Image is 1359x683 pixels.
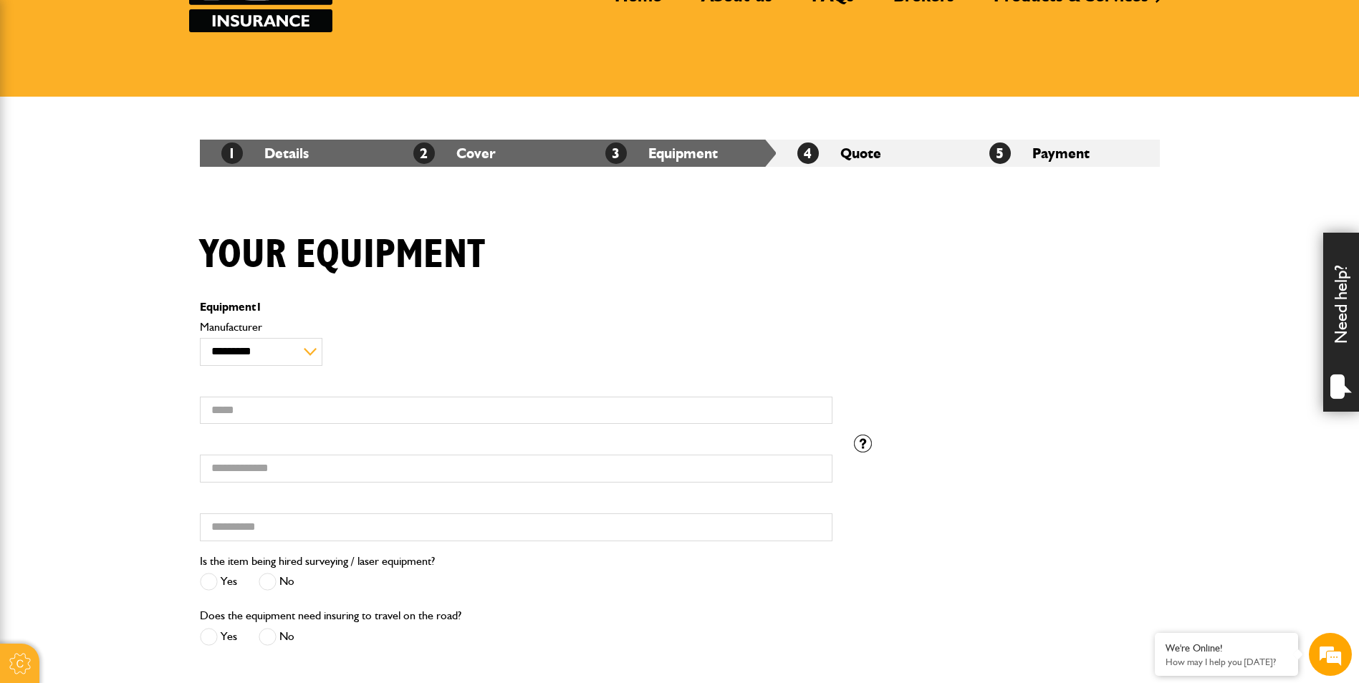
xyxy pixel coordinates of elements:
[200,573,237,591] label: Yes
[200,231,485,279] h1: Your equipment
[200,610,461,621] label: Does the equipment need insuring to travel on the road?
[259,573,294,591] label: No
[413,145,496,162] a: 2Cover
[605,142,627,164] span: 3
[989,142,1011,164] span: 5
[200,556,435,567] label: Is the item being hired surveying / laser equipment?
[1323,233,1359,412] div: Need help?
[200,321,832,333] label: Manufacturer
[1166,642,1287,654] div: We're Online!
[413,142,435,164] span: 2
[200,301,832,313] p: Equipment
[776,140,968,167] li: Quote
[259,628,294,646] label: No
[221,142,243,164] span: 1
[797,142,819,164] span: 4
[256,300,262,314] span: 1
[968,140,1160,167] li: Payment
[1166,657,1287,667] p: How may I help you today?
[221,145,309,162] a: 1Details
[200,628,237,646] label: Yes
[584,140,776,167] li: Equipment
